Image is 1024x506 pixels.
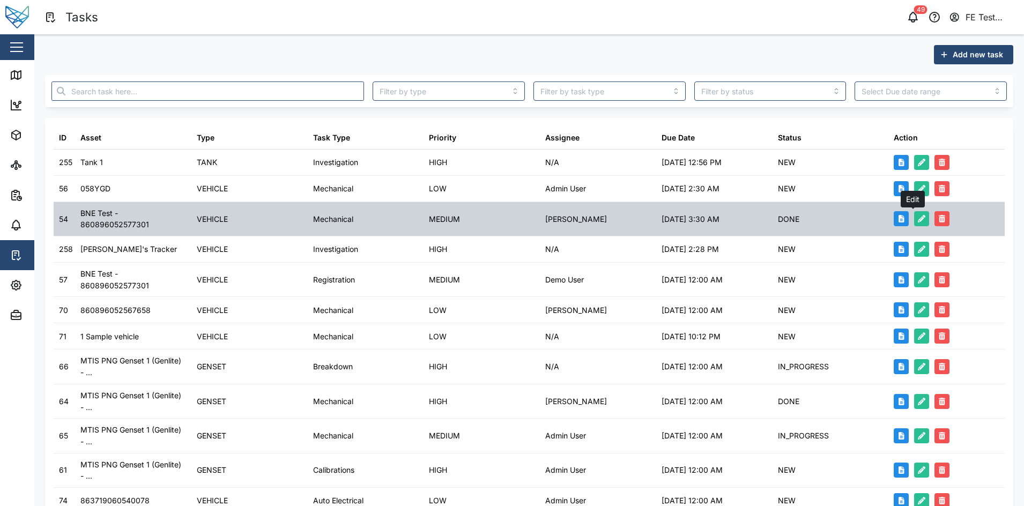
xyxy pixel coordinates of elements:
div: Priority [429,132,456,144]
div: 71 [59,331,66,343]
div: Admin User [545,183,586,195]
div: Tasks [28,249,57,261]
img: Main Logo [5,5,29,29]
div: NEW [778,157,796,168]
div: [DATE] 2:30 AM [662,183,719,195]
div: Investigation [313,243,358,255]
div: MTIS PNG Genset 1 (Genlite) - ... [80,459,186,482]
div: N/A [545,331,559,343]
input: Filter by task type [533,81,686,101]
div: MEDIUM [429,213,460,225]
div: MEDIUM [429,430,460,442]
div: LOW [429,304,447,316]
div: NEW [778,331,796,343]
div: GENSET [197,464,226,476]
div: 65 [59,430,68,442]
div: 258 [59,243,73,255]
div: Breakdown [313,361,353,373]
div: GENSET [197,396,226,407]
div: Status [778,132,802,144]
div: Demo User [545,274,584,286]
div: 54 [59,213,68,225]
div: [DATE] 12:00 AM [662,304,723,316]
div: NEW [778,304,796,316]
div: VEHICLE [197,183,228,195]
div: [PERSON_NAME] [545,213,607,225]
div: N/A [545,243,559,255]
div: GENSET [197,361,226,373]
div: Due Date [662,132,695,144]
div: [DATE] 12:56 PM [662,157,722,168]
div: HIGH [429,157,447,168]
div: Type [197,132,214,144]
div: Mechanical [313,331,353,343]
div: Assets [28,129,61,141]
div: NEW [778,243,796,255]
div: 66 [59,361,69,373]
div: MTIS PNG Genset 1 (Genlite) - ... [80,424,186,447]
div: Action [894,132,918,144]
div: LOW [429,331,447,343]
div: 64 [59,396,69,407]
div: MTIS PNG Genset 1 (Genlite) - ... [80,390,186,413]
div: IN_PROGRESS [778,430,829,442]
div: DONE [778,213,799,225]
input: Filter by status [694,81,847,101]
div: Assignee [545,132,580,144]
div: [DATE] 12:00 AM [662,396,723,407]
div: Mechanical [313,183,353,195]
div: HIGH [429,396,447,407]
div: IN_PROGRESS [778,361,829,373]
div: DONE [778,396,799,407]
div: [PERSON_NAME] [545,304,607,316]
div: 1 Sample vehicle [80,331,139,343]
div: [DATE] 10:12 PM [662,331,721,343]
div: VEHICLE [197,243,228,255]
div: 57 [59,274,68,286]
div: NEW [778,183,796,195]
div: Admin User [545,430,586,442]
input: Search task here... [51,81,364,101]
div: Investigation [313,157,358,168]
div: Alarms [28,219,61,231]
div: HIGH [429,464,447,476]
div: Mechanical [313,396,353,407]
div: Registration [313,274,355,286]
div: 255 [59,157,72,168]
span: Add new task [953,46,1003,64]
div: Mechanical [313,430,353,442]
input: Filter by type [373,81,525,101]
div: BNE Test - 860896052577301 [80,207,186,230]
div: Tank 1 [80,157,103,168]
div: [PERSON_NAME] [545,396,607,407]
div: Task Type [313,132,350,144]
div: [DATE] 12:00 AM [662,274,723,286]
div: Settings [28,279,66,291]
div: ID [59,132,66,144]
div: Dashboard [28,99,76,111]
div: N/A [545,157,559,168]
div: NEW [778,274,796,286]
div: [DATE] 12:00 AM [662,430,723,442]
div: BNE Test - 860896052577301 [80,268,186,291]
div: VEHICLE [197,213,228,225]
div: Mechanical [313,213,353,225]
div: Reports [28,189,64,201]
div: 70 [59,304,68,316]
input: Select Due date range [855,81,1007,101]
div: Asset [80,132,101,144]
div: NEW [778,464,796,476]
div: VEHICLE [197,331,228,343]
div: [DATE] 2:28 PM [662,243,719,255]
div: MTIS PNG Genset 1 (Genlite) - ... [80,355,186,378]
div: GENSET [197,430,226,442]
div: Mechanical [313,304,353,316]
button: FE Test Admin [948,10,1015,25]
div: VEHICLE [197,274,228,286]
div: Calibrations [313,464,354,476]
div: TANK [197,157,217,168]
div: Sites [28,159,54,171]
div: [PERSON_NAME]'s Tracker [80,243,177,255]
div: 61 [59,464,67,476]
div: [DATE] 3:30 AM [662,213,719,225]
